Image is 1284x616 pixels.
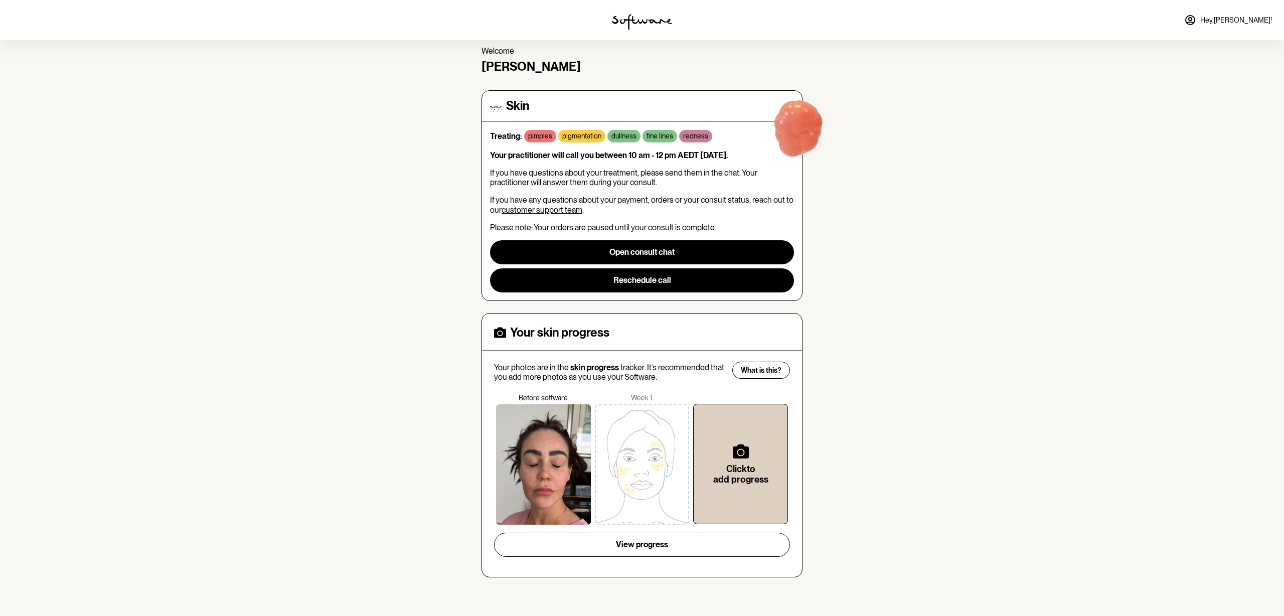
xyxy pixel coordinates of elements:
span: What is this? [741,366,781,375]
p: If you have questions about your treatment, please send them in the chat. Your practitioner will ... [490,168,794,187]
h4: Skin [506,99,529,113]
p: Week 1 [593,394,692,402]
p: If you have any questions about your payment, orders or your consult status, reach out to our . [490,195,794,214]
h4: Your skin progress [510,326,609,340]
p: fine lines [647,132,673,140]
span: Reschedule call [613,275,671,285]
p: pimples [528,132,552,140]
img: software logo [612,14,672,30]
span: skin progress [570,363,619,372]
button: Open consult chat [490,240,794,264]
strong: Treating: [490,131,522,141]
p: pigmentation [562,132,601,140]
p: redness [683,132,708,140]
img: red-blob.ee797e6f29be6228169e.gif [766,98,831,163]
a: Hey,[PERSON_NAME]! [1178,8,1278,32]
p: Welcome [481,46,802,56]
span: Hey, [PERSON_NAME] ! [1200,16,1272,25]
button: What is this? [732,362,790,379]
p: Before software [494,394,593,402]
a: customer support team [502,205,582,215]
p: Please note: Your orders are paused until your consult is complete. [490,223,794,232]
span: View progress [616,540,668,549]
h4: [PERSON_NAME] [481,60,802,74]
button: View progress [494,533,790,557]
img: 9sTVZcrP3IAAAAAASUVORK5CYII= [595,404,690,525]
p: dullness [611,132,636,140]
h6: Click to add progress [710,464,771,485]
button: Reschedule call [490,268,794,292]
p: Your photos are in the tracker. It’s recommended that you add more photos as you use your Software. [494,363,726,382]
p: Your practitioner will call you between 10 am - 12 pm AEDT [DATE]. [490,150,794,160]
